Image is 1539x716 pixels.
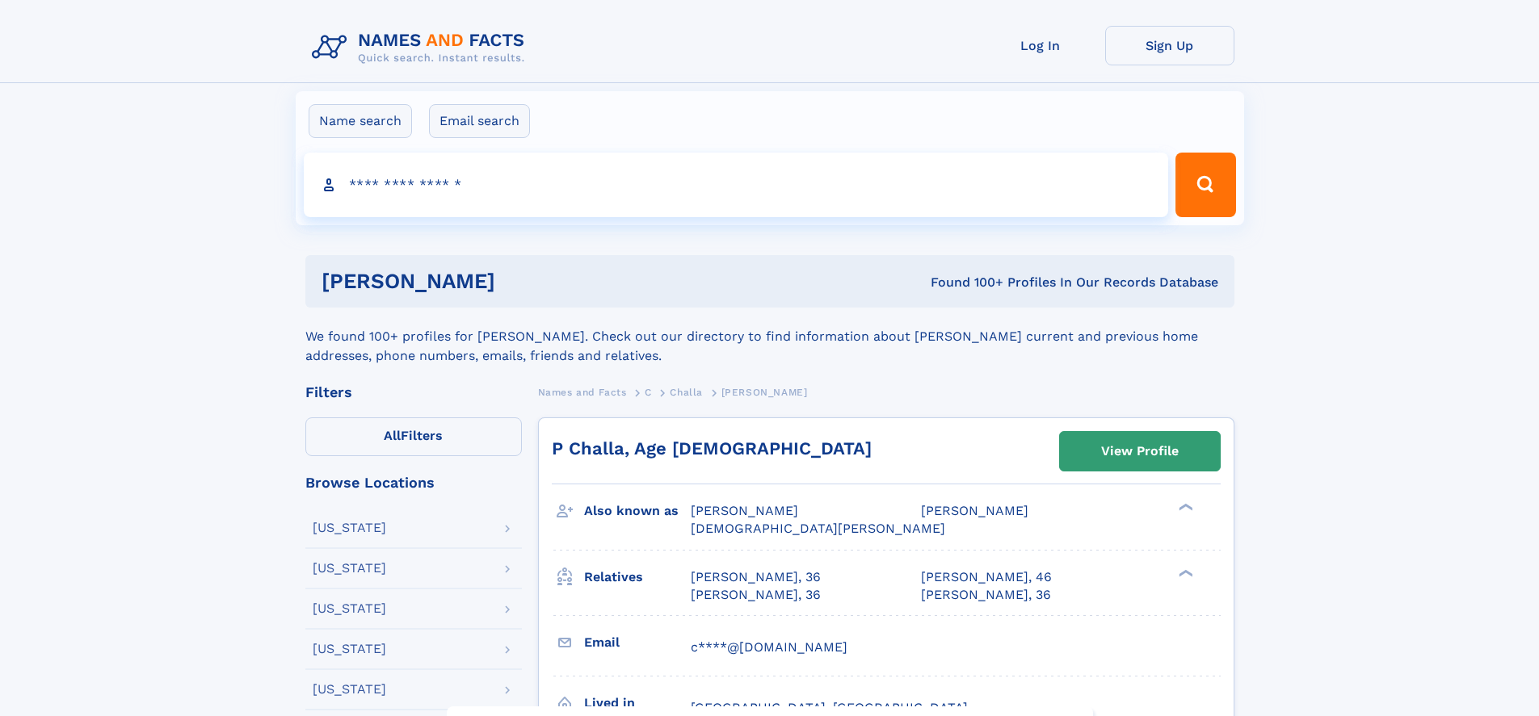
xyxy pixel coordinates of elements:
[584,629,691,656] h3: Email
[670,387,703,398] span: Challa
[670,382,703,402] a: Challa
[313,562,386,575] div: [US_STATE]
[313,602,386,615] div: [US_STATE]
[721,387,808,398] span: [PERSON_NAME]
[645,382,652,402] a: C
[305,308,1234,366] div: We found 100+ profiles for [PERSON_NAME]. Check out our directory to find information about [PERS...
[584,497,691,525] h3: Also known as
[584,563,691,591] h3: Relatives
[1101,433,1179,470] div: View Profile
[1105,26,1234,65] a: Sign Up
[691,700,968,715] span: [GEOGRAPHIC_DATA], [GEOGRAPHIC_DATA]
[313,643,386,655] div: [US_STATE]
[305,385,522,400] div: Filters
[538,382,627,402] a: Names and Facts
[921,586,1051,604] a: [PERSON_NAME], 36
[309,104,412,138] label: Name search
[305,26,538,69] img: Logo Names and Facts
[552,438,872,458] a: P Challa, Age [DEMOGRAPHIC_DATA]
[691,568,821,586] a: [PERSON_NAME], 36
[713,274,1218,291] div: Found 100+ Profiles In Our Records Database
[304,153,1169,217] input: search input
[921,568,1052,586] a: [PERSON_NAME], 46
[429,104,530,138] label: Email search
[691,503,798,518] span: [PERSON_NAME]
[305,475,522,490] div: Browse Locations
[645,387,652,398] span: C
[1175,502,1194,513] div: ❯
[691,521,945,536] span: [DEMOGRAPHIC_DATA][PERSON_NAME]
[1175,567,1194,578] div: ❯
[921,503,1028,518] span: [PERSON_NAME]
[1060,432,1220,471] a: View Profile
[1175,153,1235,217] button: Search Button
[313,521,386,534] div: [US_STATE]
[322,271,713,291] h1: [PERSON_NAME]
[305,417,522,456] label: Filters
[691,586,821,604] a: [PERSON_NAME], 36
[976,26,1105,65] a: Log In
[384,428,401,443] span: All
[313,683,386,696] div: [US_STATE]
